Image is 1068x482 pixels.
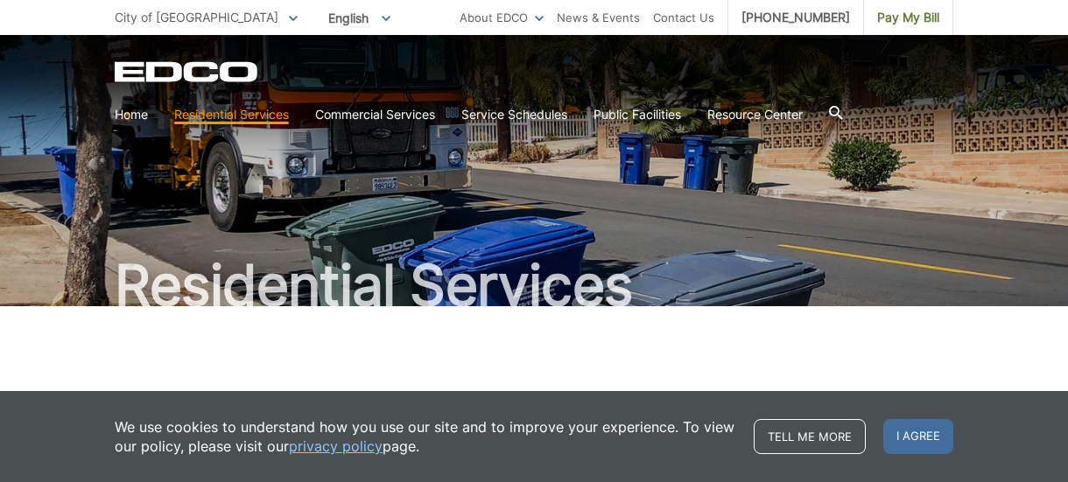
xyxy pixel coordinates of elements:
[754,419,866,454] a: Tell me more
[289,437,383,456] a: privacy policy
[460,8,544,27] a: About EDCO
[115,257,953,313] h2: Residential Services
[115,105,148,124] a: Home
[115,417,736,456] p: We use cookies to understand how you use our site and to improve your experience. To view our pol...
[594,105,681,124] a: Public Facilities
[115,10,278,24] span: City of [GEOGRAPHIC_DATA]
[707,105,803,124] a: Resource Center
[877,8,939,27] span: Pay My Bill
[557,8,640,27] a: News & Events
[315,3,404,32] span: English
[174,105,289,124] a: Residential Services
[115,61,260,82] a: EDCD logo. Return to the homepage.
[653,8,714,27] a: Contact Us
[315,105,435,124] a: Commercial Services
[461,105,567,124] a: Service Schedules
[883,419,953,454] span: I agree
